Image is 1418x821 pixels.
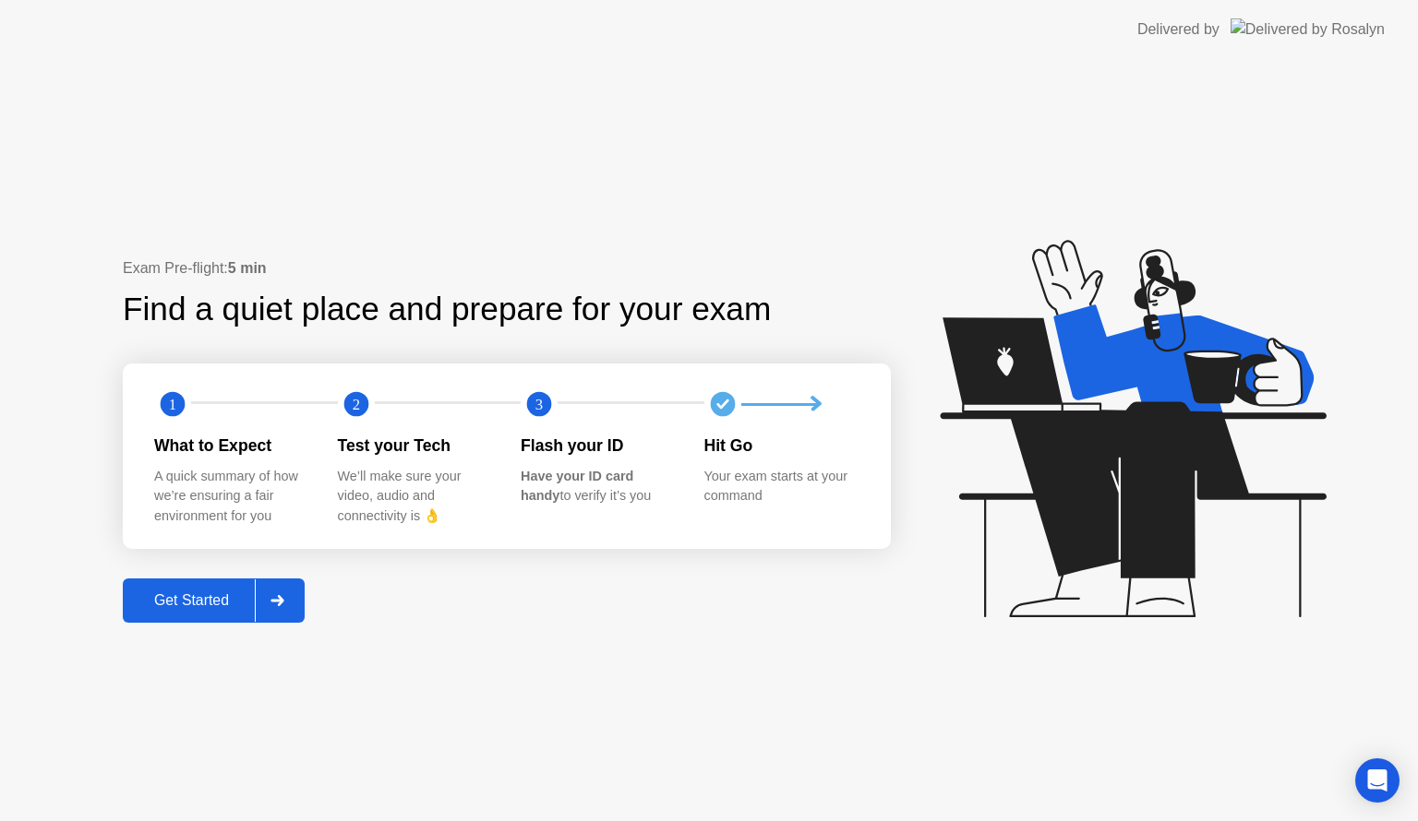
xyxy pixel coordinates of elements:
div: Flash your ID [521,434,675,458]
div: Delivered by [1137,18,1220,41]
text: 2 [352,396,359,413]
div: Open Intercom Messenger [1355,758,1400,803]
div: Test your Tech [338,434,492,458]
div: to verify it’s you [521,467,675,506]
div: What to Expect [154,434,308,458]
div: A quick summary of how we’re ensuring a fair environment for you [154,467,308,527]
text: 1 [169,396,176,413]
text: 3 [535,396,543,413]
div: Your exam starts at your command [704,467,859,506]
div: Exam Pre-flight: [123,257,891,280]
img: Delivered by Rosalyn [1231,18,1385,40]
div: Find a quiet place and prepare for your exam [123,285,774,334]
div: We’ll make sure your video, audio and connectivity is 👌 [338,467,492,527]
div: Get Started [128,592,255,609]
button: Get Started [123,578,305,623]
div: Hit Go [704,434,859,458]
b: Have your ID card handy [521,469,633,504]
b: 5 min [228,260,267,276]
